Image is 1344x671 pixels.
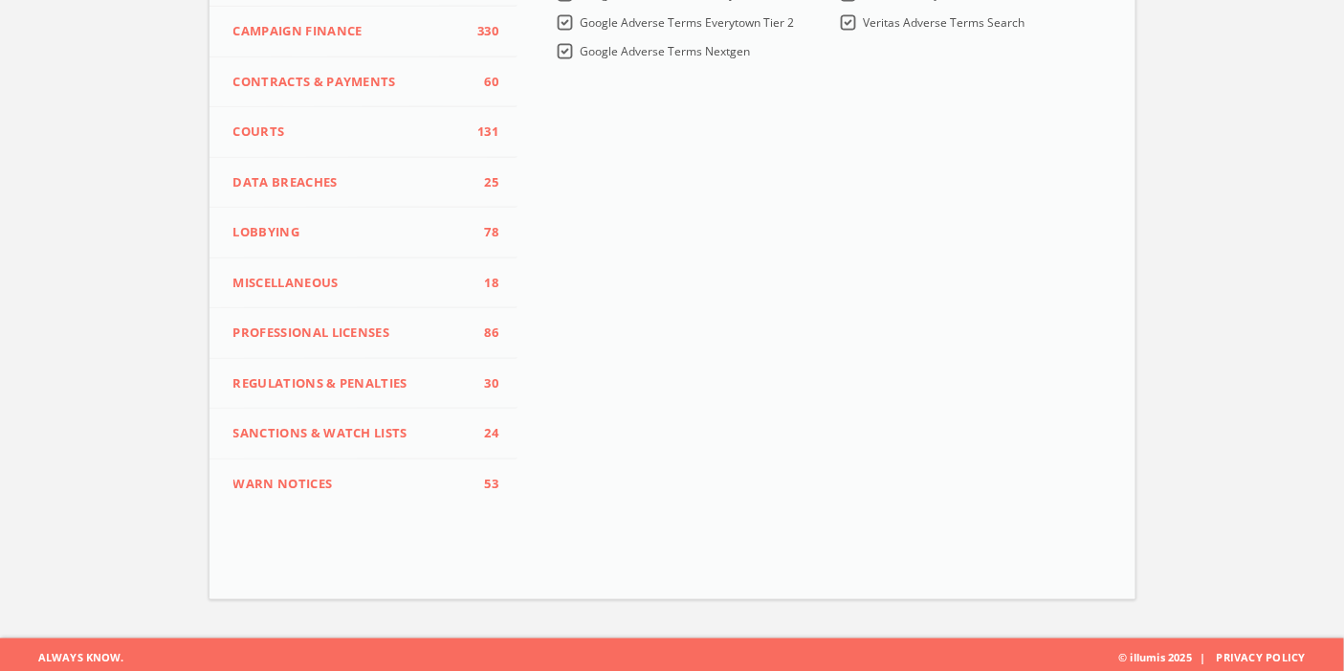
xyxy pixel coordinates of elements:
[209,459,518,509] button: WARN Notices53
[209,359,518,410] button: Regulations & Penalties30
[1217,650,1306,664] a: Privacy Policy
[580,43,750,59] span: Google Adverse Terms Nextgen
[580,14,794,31] span: Google Adverse Terms Everytown Tier 2
[233,324,471,343] span: Professional Licenses
[470,73,498,92] span: 60
[209,7,518,57] button: Campaign Finance330
[233,424,471,443] span: Sanctions & Watch Lists
[209,208,518,258] button: Lobbying78
[470,274,498,293] span: 18
[864,14,1025,31] span: Veritas Adverse Terms Search
[209,57,518,108] button: Contracts & Payments60
[1192,650,1213,664] span: |
[233,73,471,92] span: Contracts & Payments
[209,308,518,359] button: Professional Licenses86
[470,173,498,192] span: 25
[233,274,471,293] span: Miscellaneous
[470,123,498,142] span: 131
[233,475,471,494] span: WARN Notices
[209,158,518,209] button: Data Breaches25
[233,22,471,41] span: Campaign Finance
[470,324,498,343] span: 86
[470,475,498,494] span: 53
[209,107,518,158] button: Courts131
[470,374,498,393] span: 30
[233,223,471,242] span: Lobbying
[209,258,518,309] button: Miscellaneous18
[470,424,498,443] span: 24
[209,409,518,459] button: Sanctions & Watch Lists24
[470,223,498,242] span: 78
[233,173,471,192] span: Data Breaches
[233,123,471,142] span: Courts
[470,22,498,41] span: 330
[233,374,471,393] span: Regulations & Penalties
